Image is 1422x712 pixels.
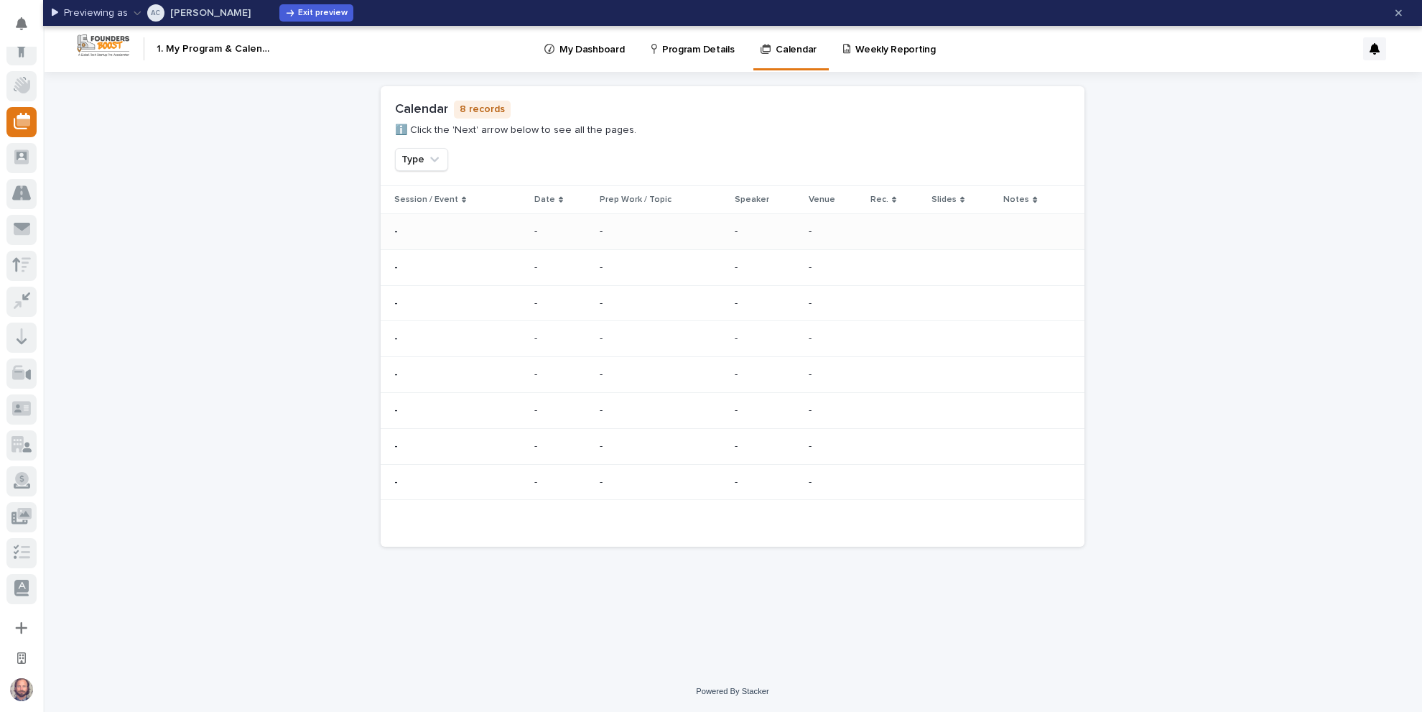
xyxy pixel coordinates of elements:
[842,26,942,70] a: Weekly Reporting
[6,675,37,705] button: users-avatar
[600,333,689,345] p: -
[649,26,740,70] a: Program Details
[534,369,588,381] p: -
[534,404,588,417] p: -
[134,1,251,24] button: Abhi Chatterjee[PERSON_NAME]
[170,8,251,18] p: [PERSON_NAME]
[394,333,523,345] p: -
[735,440,798,453] p: -
[543,26,631,70] a: My Dashboard
[394,476,523,489] p: -
[6,613,37,643] button: Add a new app...
[855,26,935,56] p: Weekly Reporting
[64,7,128,19] p: Previewing as
[381,428,1084,464] tr: -----
[600,476,689,489] p: -
[809,297,859,310] p: -
[534,297,588,310] p: -
[809,369,859,381] p: -
[534,226,588,238] p: -
[395,102,448,118] h1: Calendar
[534,476,588,489] p: -
[394,404,523,417] p: -
[735,404,798,417] p: -
[662,26,734,56] p: Program Details
[534,333,588,345] p: -
[600,404,689,417] p: -
[735,333,798,345] p: -
[735,476,798,489] p: -
[381,464,1084,500] tr: -----
[735,369,798,381] p: -
[600,226,689,238] p: -
[559,26,624,56] p: My Dashboard
[381,213,1084,249] tr: -----
[394,226,523,238] p: -
[394,297,523,310] p: -
[696,687,768,695] a: Powered By Stacker
[870,192,888,208] p: Rec.
[809,192,835,208] p: Venue
[454,101,511,119] p: 8 records
[735,297,798,310] p: -
[735,192,769,208] p: Speaker
[394,440,523,453] p: -
[381,249,1084,285] tr: -----
[6,9,37,39] button: Notifications
[279,4,353,22] button: Exit preview
[534,192,555,208] p: Date
[735,262,798,274] p: -
[534,440,588,453] p: -
[381,285,1084,321] tr: -----
[381,357,1084,393] tr: -----
[1003,192,1029,208] p: Notes
[600,297,689,310] p: -
[931,192,957,208] p: Slides
[394,192,458,208] p: Session / Event
[600,262,689,274] p: -
[809,440,859,453] p: -
[809,262,859,274] p: -
[381,392,1084,428] tr: -----
[735,226,798,238] p: -
[298,9,348,17] span: Exit preview
[600,369,689,381] p: -
[394,262,523,274] p: -
[75,32,131,59] img: Workspace Logo
[809,404,859,417] p: -
[6,643,37,673] button: Open workspace settings
[759,26,823,68] a: Calendar
[394,369,523,381] p: -
[157,43,273,55] h2: 1. My Program & Calendar
[809,333,859,345] p: -
[18,17,37,40] div: Notifications
[395,148,448,171] button: Type
[151,4,160,22] div: Abhi Chatterjee
[381,321,1084,357] tr: -----
[809,226,859,238] p: -
[395,124,636,137] p: ℹ️ Click the 'Next' arrow below to see all the pages.
[809,476,859,489] p: -
[776,26,817,56] p: Calendar
[600,440,689,453] p: -
[534,262,588,274] p: -
[600,192,671,208] p: Prep Work / Topic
